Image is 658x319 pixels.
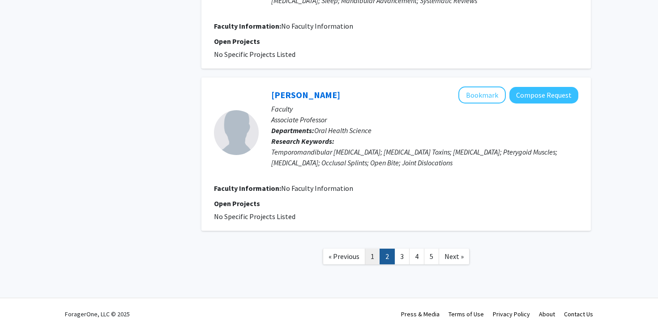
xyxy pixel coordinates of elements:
b: Departments: [271,126,314,135]
a: About [539,310,555,318]
span: No Specific Projects Listed [214,50,295,59]
div: Temporomandibular [MEDICAL_DATA]; [MEDICAL_DATA] Toxins; [MEDICAL_DATA]; Pterygoid Muscles; [MEDI... [271,147,578,168]
b: Faculty Information: [214,184,281,193]
span: No Faculty Information [281,22,353,30]
a: 5 [424,249,439,264]
p: Open Projects [214,36,578,47]
a: 3 [394,249,410,264]
span: Oral Health Science [314,126,372,135]
iframe: Chat [7,279,38,312]
a: Privacy Policy [493,310,530,318]
span: No Specific Projects Listed [214,212,295,221]
p: Open Projects [214,198,578,209]
a: 2 [380,249,395,264]
span: No Faculty Information [281,184,353,193]
b: Faculty Information: [214,22,281,30]
a: Contact Us [564,310,593,318]
button: Add Cristina Perez Pacheco to Bookmarks [458,86,506,103]
a: Previous [323,249,365,264]
button: Compose Request to Cristina Perez Pacheco [509,87,578,103]
a: Terms of Use [449,310,484,318]
a: 4 [409,249,424,264]
span: Next » [444,252,464,261]
span: « Previous [329,252,359,261]
nav: Page navigation [201,240,591,276]
p: Associate Professor [271,114,578,125]
a: Press & Media [401,310,440,318]
a: Next [439,249,470,264]
p: Faculty [271,103,578,114]
a: [PERSON_NAME] [271,89,340,100]
b: Research Keywords: [271,137,334,146]
a: 1 [365,249,380,264]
